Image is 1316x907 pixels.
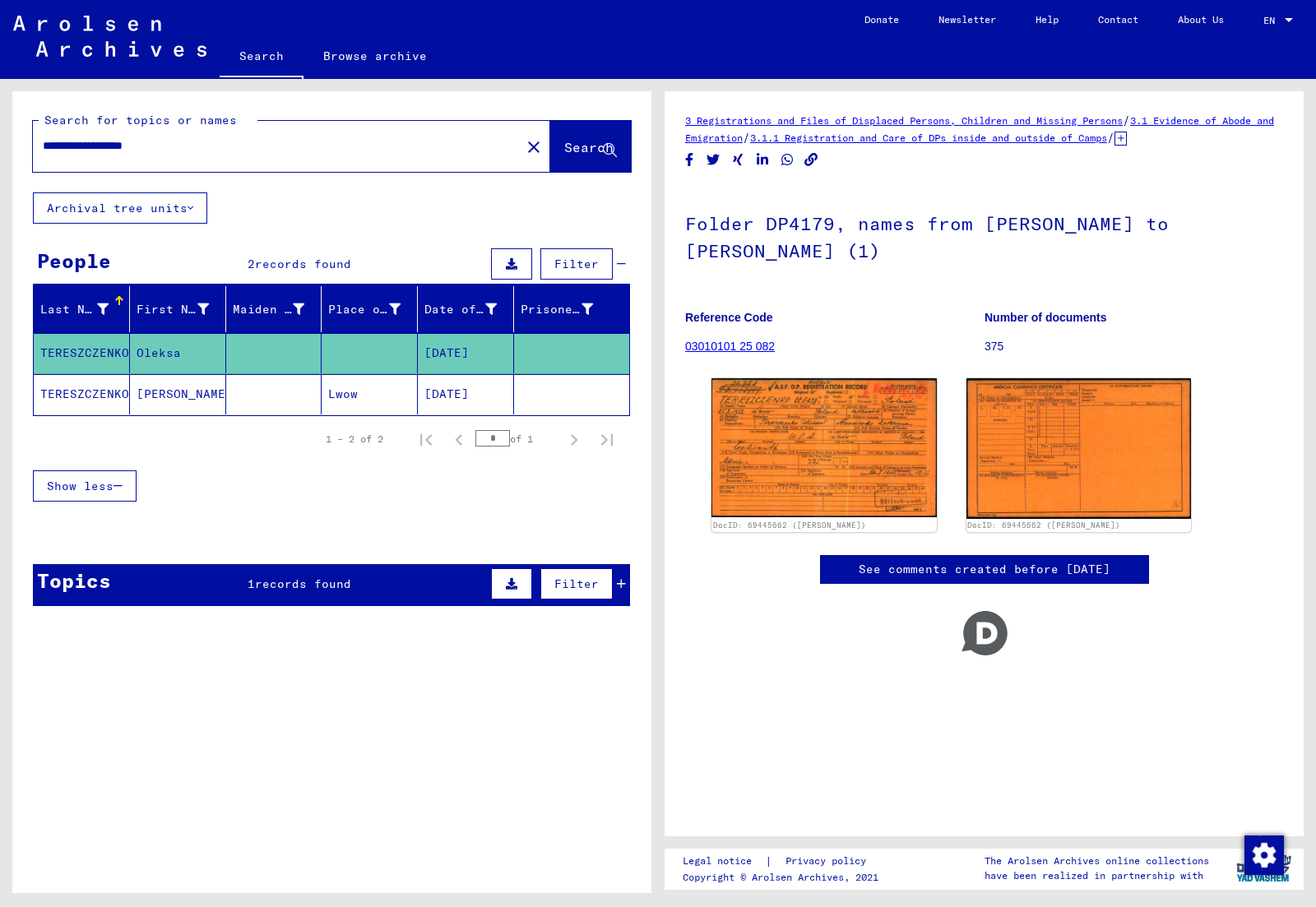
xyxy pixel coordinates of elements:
span: / [1107,130,1114,145]
mat-cell: TERESZCZENKO [34,374,130,414]
div: | [683,853,886,870]
div: 1 – 2 of 2 [326,432,383,447]
button: Show less [33,470,137,502]
p: Copyright © Arolsen Archives, 2021 [683,870,886,885]
p: have been realized in partnership with [985,868,1209,883]
span: records found [255,576,351,591]
p: 375 [985,338,1283,355]
span: Show less [47,479,114,493]
b: Number of documents [985,311,1107,324]
a: Legal notice [683,853,765,870]
a: Search [220,36,304,79]
button: Share on WhatsApp [779,150,796,170]
button: Next page [558,423,591,456]
span: 1 [248,576,255,591]
a: 3 Registrations and Files of Displaced Persons, Children and Missing Persons [685,114,1123,127]
div: Maiden Name [233,296,326,322]
mat-cell: Oleksa [130,333,226,373]
mat-header-cell: First Name [130,286,226,332]
mat-cell: [DATE] [418,333,514,373]
button: Filter [540,568,613,599]
button: Archival tree units [33,192,207,224]
a: DocID: 69445662 ([PERSON_NAME]) [713,521,866,530]
a: 03010101 25 082 [685,340,775,353]
span: / [1123,113,1130,127]
div: Place of Birth [328,301,401,318]
mat-cell: [DATE] [418,374,514,414]
div: of 1 [475,431,558,447]
a: 3.1.1 Registration and Care of DPs inside and outside of Camps [750,132,1107,144]
mat-label: Search for topics or names [44,113,237,127]
div: Date of Birth [424,296,517,322]
div: Place of Birth [328,296,421,322]
button: Share on Facebook [681,150,698,170]
div: First Name [137,301,209,318]
div: Last Name [40,296,129,322]
a: See comments created before [DATE] [859,561,1110,578]
button: Previous page [443,423,475,456]
img: Arolsen_neg.svg [13,16,206,57]
div: First Name [137,296,229,322]
span: Search [564,139,614,155]
button: Copy link [803,150,820,170]
span: Filter [554,257,599,271]
mat-header-cell: Maiden Name [226,286,322,332]
button: Clear [517,130,550,163]
img: yv_logo.png [1233,848,1295,889]
img: 001.jpg [711,378,937,517]
mat-header-cell: Date of Birth [418,286,514,332]
mat-header-cell: Prisoner # [514,286,629,332]
mat-cell: TERESZCZENKO [34,333,130,373]
span: 2 [248,257,255,271]
div: Maiden Name [233,301,305,318]
mat-cell: [PERSON_NAME] [130,374,226,414]
div: Prisoner # [521,296,614,322]
div: Date of Birth [424,301,497,318]
a: Browse archive [304,36,447,76]
button: Share on Twitter [705,150,722,170]
div: Topics [37,566,111,595]
mat-header-cell: Place of Birth [322,286,418,332]
a: DocID: 69445662 ([PERSON_NAME]) [967,521,1120,530]
span: EN [1263,15,1281,26]
button: Last page [591,423,623,456]
div: Last Name [40,301,109,318]
mat-header-cell: Last Name [34,286,130,332]
mat-cell: Lwow [322,374,418,414]
div: Prisoner # [521,301,593,318]
div: People [37,246,111,275]
img: 002.jpg [966,378,1192,518]
button: Share on LinkedIn [754,150,772,170]
button: Share on Xing [730,150,747,170]
button: Search [550,121,631,172]
button: First page [410,423,443,456]
h1: Folder DP4179, names from [PERSON_NAME] to [PERSON_NAME] (1) [685,186,1283,285]
img: Change consent [1244,835,1284,875]
span: records found [255,257,351,271]
p: The Arolsen Archives online collections [985,854,1209,868]
a: Privacy policy [772,853,886,870]
span: Filter [554,576,599,591]
div: Change consent [1244,835,1283,874]
span: / [743,130,750,145]
b: Reference Code [685,311,773,324]
mat-icon: close [524,137,544,157]
button: Filter [540,248,613,280]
